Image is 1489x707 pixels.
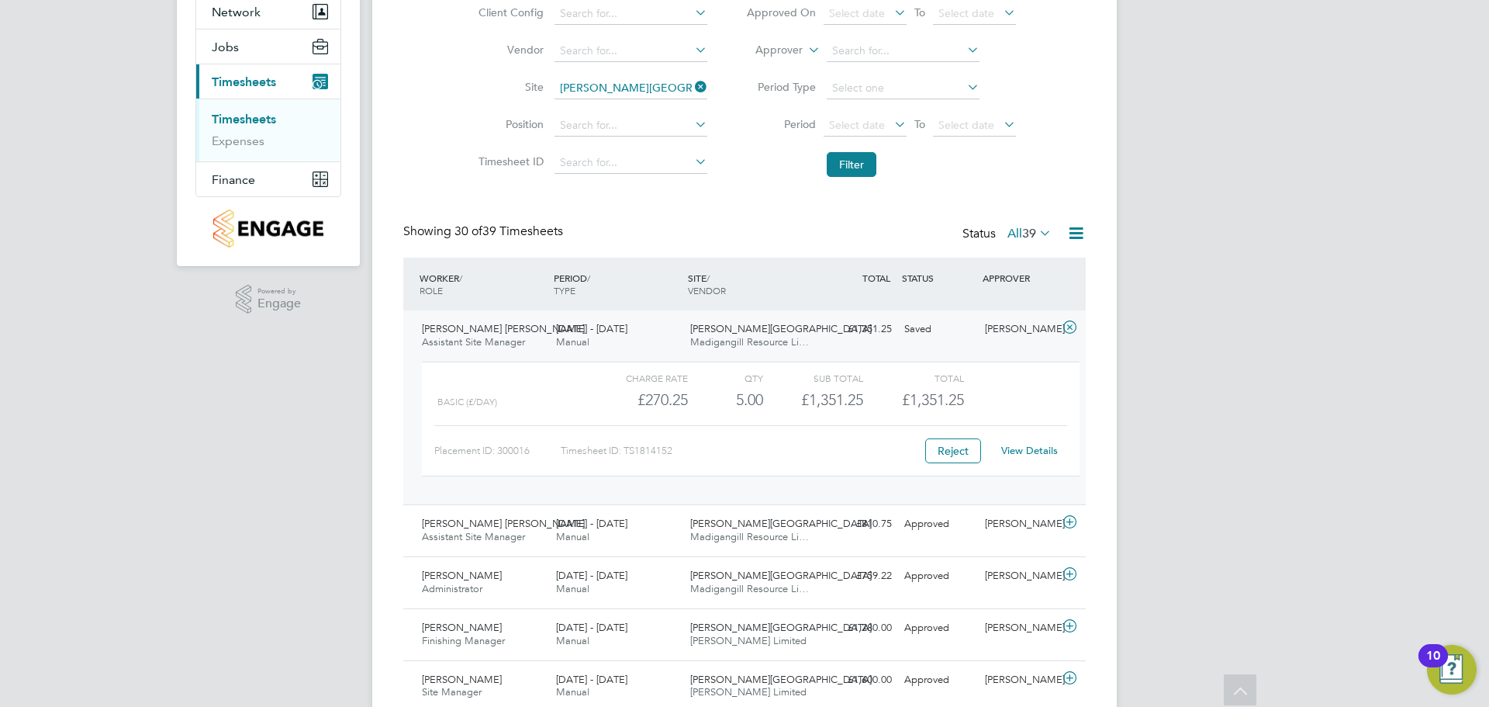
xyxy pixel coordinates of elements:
input: Search for... [554,152,707,174]
span: Finishing Manager [422,634,505,647]
div: £810.75 [817,511,898,537]
input: Search for... [827,40,979,62]
button: Open Resource Center, 10 new notifications [1427,645,1477,695]
img: countryside-properties-logo-retina.png [213,210,323,248]
span: Assistant Site Manager [422,530,525,543]
span: Madigangill Resource Li… [690,335,809,348]
div: Approved [898,563,979,589]
label: Position [474,117,544,131]
div: STATUS [898,264,979,292]
div: Placement ID: 300016 [434,438,561,463]
div: [PERSON_NAME] [979,667,1059,693]
span: [DATE] - [DATE] [556,322,627,335]
span: Select date [829,6,885,20]
div: £1,600.00 [817,667,898,693]
span: Powered by [257,285,301,298]
div: Timesheet ID: TS1814152 [561,438,915,463]
span: [DATE] - [DATE] [556,569,627,582]
span: [PERSON_NAME] [PERSON_NAME] [422,322,585,335]
span: [PERSON_NAME][GEOGRAPHIC_DATA] [690,322,872,335]
span: TYPE [554,284,575,296]
span: Finance [212,172,255,187]
div: Showing [403,224,566,240]
span: TOTAL [862,272,890,284]
div: £1,280.00 [817,615,898,641]
button: Timesheets [196,64,340,99]
span: [PERSON_NAME][GEOGRAPHIC_DATA] [690,517,872,530]
span: [PERSON_NAME] [422,621,502,634]
span: Assistant Site Manager [422,335,525,348]
span: ROLE [420,284,443,296]
span: Manual [556,530,589,543]
div: Timesheets [196,99,340,161]
div: APPROVER [979,264,1059,292]
div: [PERSON_NAME] [979,615,1059,641]
span: Administrator [422,582,482,595]
a: Timesheets [212,112,276,126]
div: £270.25 [588,387,688,413]
label: Approved On [746,5,816,19]
span: [PERSON_NAME][GEOGRAPHIC_DATA] [690,673,872,686]
div: 10 [1426,656,1440,676]
span: [PERSON_NAME] Limited [690,634,807,647]
div: £1,351.25 [763,387,863,413]
span: [PERSON_NAME] [422,673,502,686]
div: Total [863,369,963,387]
span: [PERSON_NAME][GEOGRAPHIC_DATA] [690,621,872,634]
span: [PERSON_NAME] [PERSON_NAME] [422,517,585,530]
span: / [587,272,590,284]
span: [DATE] - [DATE] [556,517,627,530]
span: 30 of [454,224,482,239]
span: Basic (£/day) [437,397,497,407]
div: £759.22 [817,563,898,589]
span: To [910,2,930,23]
input: Search for... [554,3,707,25]
div: WORKER [416,264,550,304]
button: Filter [827,152,876,177]
a: Go to home page [195,210,341,248]
span: Engage [257,297,301,310]
span: Select date [829,118,885,132]
span: Manual [556,582,589,595]
div: Approved [898,511,979,537]
div: Approved [898,615,979,641]
label: Approver [733,43,803,58]
input: Search for... [554,115,707,137]
input: Select one [827,78,979,99]
label: Site [474,80,544,94]
button: Jobs [196,29,340,64]
input: Search for... [554,78,707,99]
div: Charge rate [588,369,688,387]
label: Period Type [746,80,816,94]
span: Network [212,5,261,19]
div: [PERSON_NAME] [979,511,1059,537]
div: £1,351.25 [817,317,898,342]
div: PERIOD [550,264,684,304]
div: Status [962,224,1055,245]
span: Site Manager [422,685,482,698]
span: Madigangill Resource Li… [690,582,809,595]
button: Finance [196,162,340,196]
div: SITE [684,264,818,304]
span: Manual [556,685,589,698]
span: To [910,114,930,134]
span: / [706,272,710,284]
button: Reject [925,438,981,463]
label: All [1007,226,1052,241]
a: Powered byEngage [236,285,302,314]
label: Client Config [474,5,544,19]
div: Approved [898,667,979,693]
div: [PERSON_NAME] [979,563,1059,589]
span: / [459,272,462,284]
label: Timesheet ID [474,154,544,168]
span: Select date [938,118,994,132]
span: Timesheets [212,75,276,89]
span: [PERSON_NAME][GEOGRAPHIC_DATA] [690,569,872,582]
span: Jobs [212,40,239,54]
span: VENDOR [688,284,726,296]
div: [PERSON_NAME] [979,317,1059,342]
div: Sub Total [763,369,863,387]
label: Period [746,117,816,131]
span: Manual [556,335,589,348]
span: [DATE] - [DATE] [556,673,627,686]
